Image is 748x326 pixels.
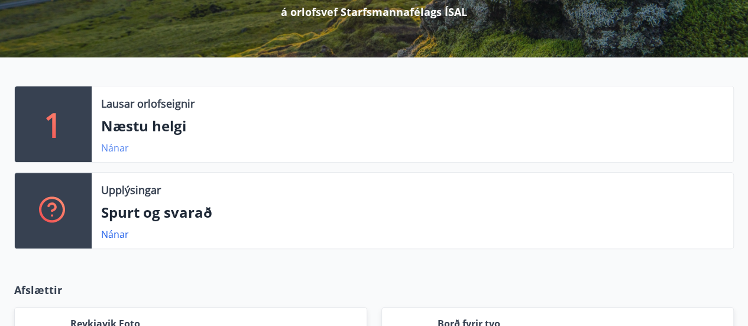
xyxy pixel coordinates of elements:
p: á orlofsvef Starfsmannafélags ÍSAL [281,4,467,20]
a: Nánar [101,228,129,241]
p: Afslættir [14,282,734,298]
p: Lausar orlofseignir [101,96,195,111]
a: Nánar [101,141,129,154]
p: Næstu helgi [101,116,724,136]
p: Upplýsingar [101,182,161,198]
p: 1 [44,102,63,147]
p: Spurt og svarað [101,202,724,222]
